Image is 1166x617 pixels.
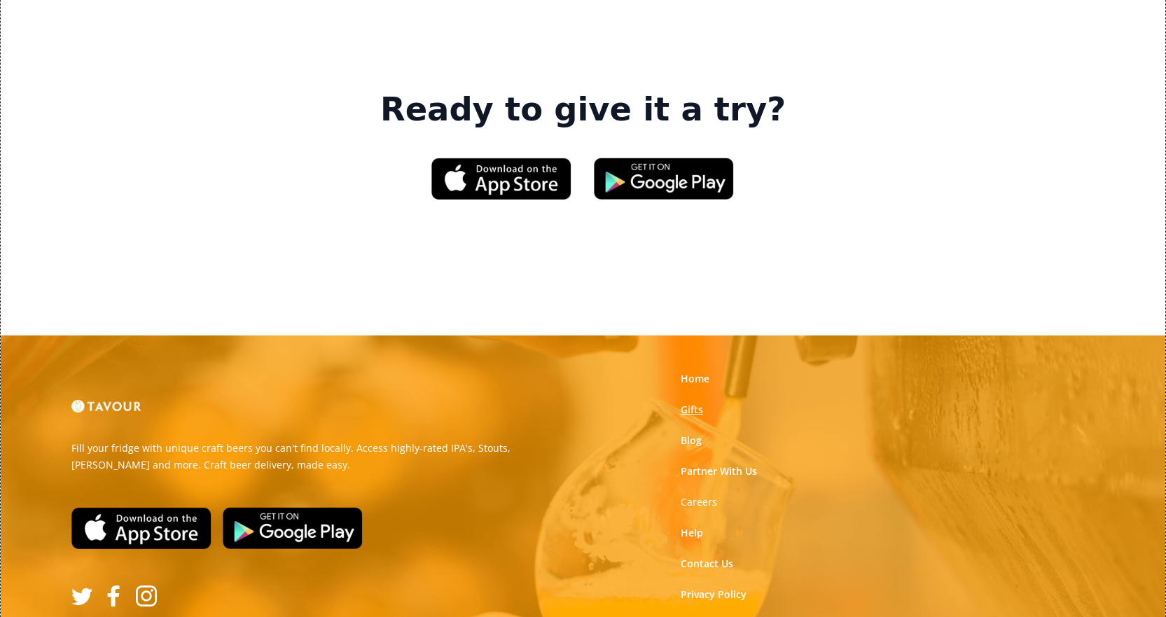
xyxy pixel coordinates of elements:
[681,557,733,571] a: Contact Us
[681,464,757,478] a: Partner With Us
[681,495,717,509] a: Careers
[380,90,786,130] strong: Ready to give it a try?
[681,588,747,602] a: Privacy Policy
[681,403,703,417] a: Gifts
[681,372,709,386] a: Home
[681,526,703,540] a: Help
[681,434,702,448] a: Blog
[71,440,573,473] p: Fill your fridge with unique craft beers you can't find locally. Access highly-rated IPA's, Stout...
